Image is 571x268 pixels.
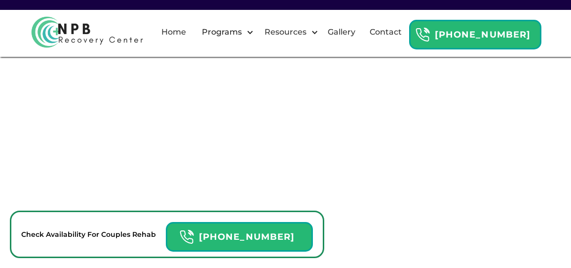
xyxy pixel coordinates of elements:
img: Header Calendar Icons [415,27,430,43]
div: Resources [262,26,309,38]
a: Home [155,16,192,48]
strong: [PHONE_NUMBER] [199,231,295,242]
a: Header Calendar Icons[PHONE_NUMBER] [409,15,541,49]
a: Gallery [322,16,361,48]
img: Header Calendar Icons [179,229,194,245]
strong: [PHONE_NUMBER] [435,29,531,40]
a: Contact [364,16,408,48]
div: Programs [199,26,244,38]
a: Header Calendar Icons[PHONE_NUMBER] [166,217,313,252]
p: Check Availability For Couples Rehab [21,228,156,240]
